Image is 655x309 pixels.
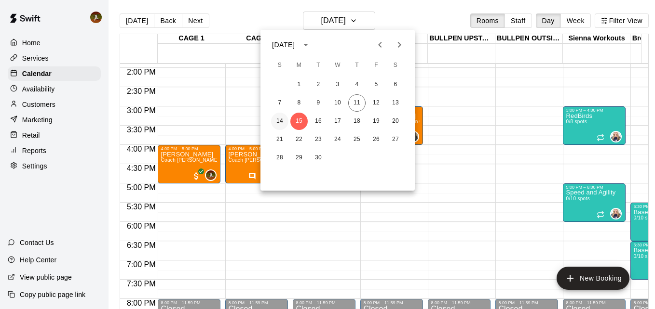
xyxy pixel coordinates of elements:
button: 20 [387,113,404,130]
span: Saturday [387,56,404,75]
button: calendar view is open, switch to year view [298,37,314,53]
button: Next month [390,35,409,54]
button: 12 [368,94,385,112]
button: 25 [348,131,366,148]
button: 10 [329,94,346,112]
button: 1 [290,76,308,93]
span: Sunday [271,56,288,75]
button: 22 [290,131,308,148]
button: 19 [368,113,385,130]
span: Friday [368,56,385,75]
button: 8 [290,94,308,112]
button: 27 [387,131,404,148]
button: 30 [310,149,327,167]
button: Previous month [370,35,390,54]
button: 21 [271,131,288,148]
button: 28 [271,149,288,167]
button: 26 [368,131,385,148]
button: 3 [329,76,346,93]
button: 24 [329,131,346,148]
span: Wednesday [329,56,346,75]
button: 23 [310,131,327,148]
button: 16 [310,113,327,130]
button: 4 [348,76,366,93]
button: 7 [271,94,288,112]
div: [DATE] [272,40,295,50]
button: 2 [310,76,327,93]
button: 13 [387,94,404,112]
span: Monday [290,56,308,75]
button: 14 [271,113,288,130]
button: 5 [368,76,385,93]
button: 29 [290,149,308,167]
span: Thursday [348,56,366,75]
button: 17 [329,113,346,130]
button: 11 [348,94,366,112]
button: 15 [290,113,308,130]
button: 9 [310,94,327,112]
span: Tuesday [310,56,327,75]
button: 6 [387,76,404,93]
button: 18 [348,113,366,130]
